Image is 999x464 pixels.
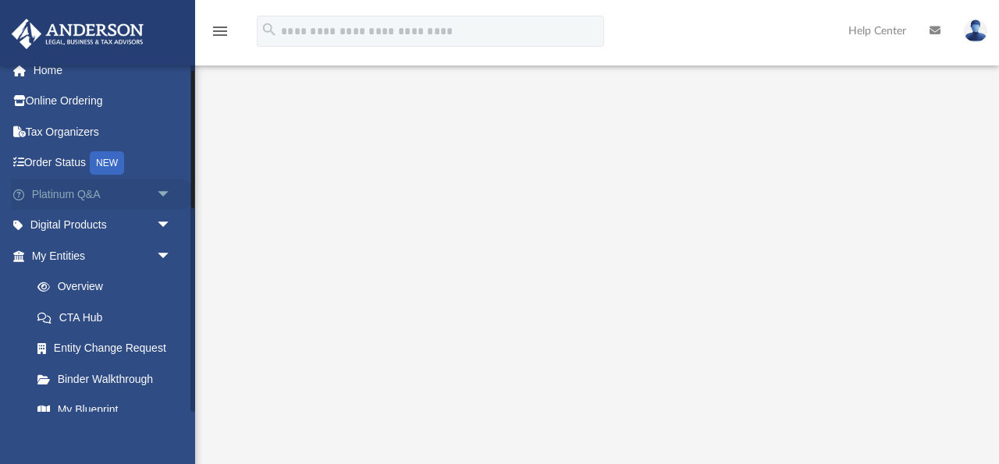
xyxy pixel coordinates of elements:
a: Entity Change Request [22,333,195,364]
a: Home [11,55,195,86]
a: Online Ordering [11,86,195,117]
a: Overview [22,271,195,303]
i: menu [211,22,229,41]
a: Binder Walkthrough [22,363,195,395]
a: My Entitiesarrow_drop_down [11,240,195,271]
img: Anderson Advisors Platinum Portal [7,19,148,49]
a: CTA Hub [22,302,195,333]
a: menu [211,30,229,41]
a: Digital Productsarrow_drop_down [11,210,195,241]
span: arrow_drop_down [156,240,187,272]
a: Order StatusNEW [11,147,195,179]
div: NEW [90,151,124,175]
span: arrow_drop_down [156,210,187,242]
img: User Pic [964,19,987,42]
i: search [261,21,278,38]
a: Platinum Q&Aarrow_drop_down [11,179,195,210]
a: Tax Organizers [11,116,195,147]
a: My Blueprint [22,395,187,426]
span: arrow_drop_down [156,179,187,211]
